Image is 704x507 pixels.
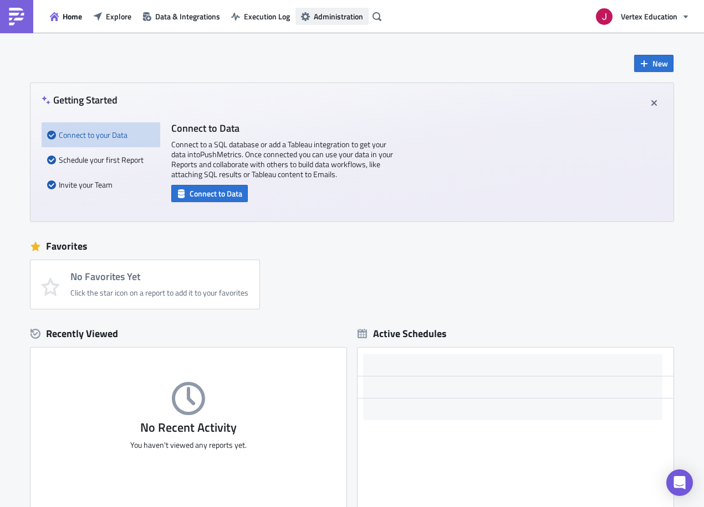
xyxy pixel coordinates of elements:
a: Connect to Data [171,187,248,198]
span: Home [63,11,82,22]
span: Vertex Education [621,11,677,22]
h4: Getting Started [42,94,118,106]
div: Open Intercom Messenger [666,469,693,496]
span: Data & Integrations [155,11,220,22]
img: Avatar [595,7,614,26]
span: Explore [106,11,131,22]
div: Click the star icon on a report to add it to your favorites [70,288,248,298]
div: Invite your Team [47,172,155,197]
img: PushMetrics [8,8,25,25]
p: Connect to a SQL database or add a Tableau integration to get your data into PushMetrics . Once c... [171,139,393,179]
div: Schedule your first Report [47,147,155,172]
button: Administration [295,8,369,25]
h4: Connect to Data [171,122,393,134]
div: Recently Viewed [30,325,346,342]
p: You haven't viewed any reports yet. [30,440,346,450]
button: Execution Log [226,8,295,25]
div: Connect to your Data [47,122,155,147]
button: Data & Integrations [137,8,226,25]
button: Vertex Education [589,4,696,29]
span: Administration [314,11,363,22]
div: Active Schedules [358,327,447,340]
button: Home [44,8,88,25]
button: Explore [88,8,137,25]
span: Execution Log [244,11,290,22]
h4: No Favorites Yet [70,271,248,282]
span: Connect to Data [190,188,242,199]
span: New [652,58,668,69]
h3: No Recent Activity [30,421,346,434]
button: New [634,55,674,72]
div: Favorites [30,238,674,255]
button: Connect to Data [171,185,248,202]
